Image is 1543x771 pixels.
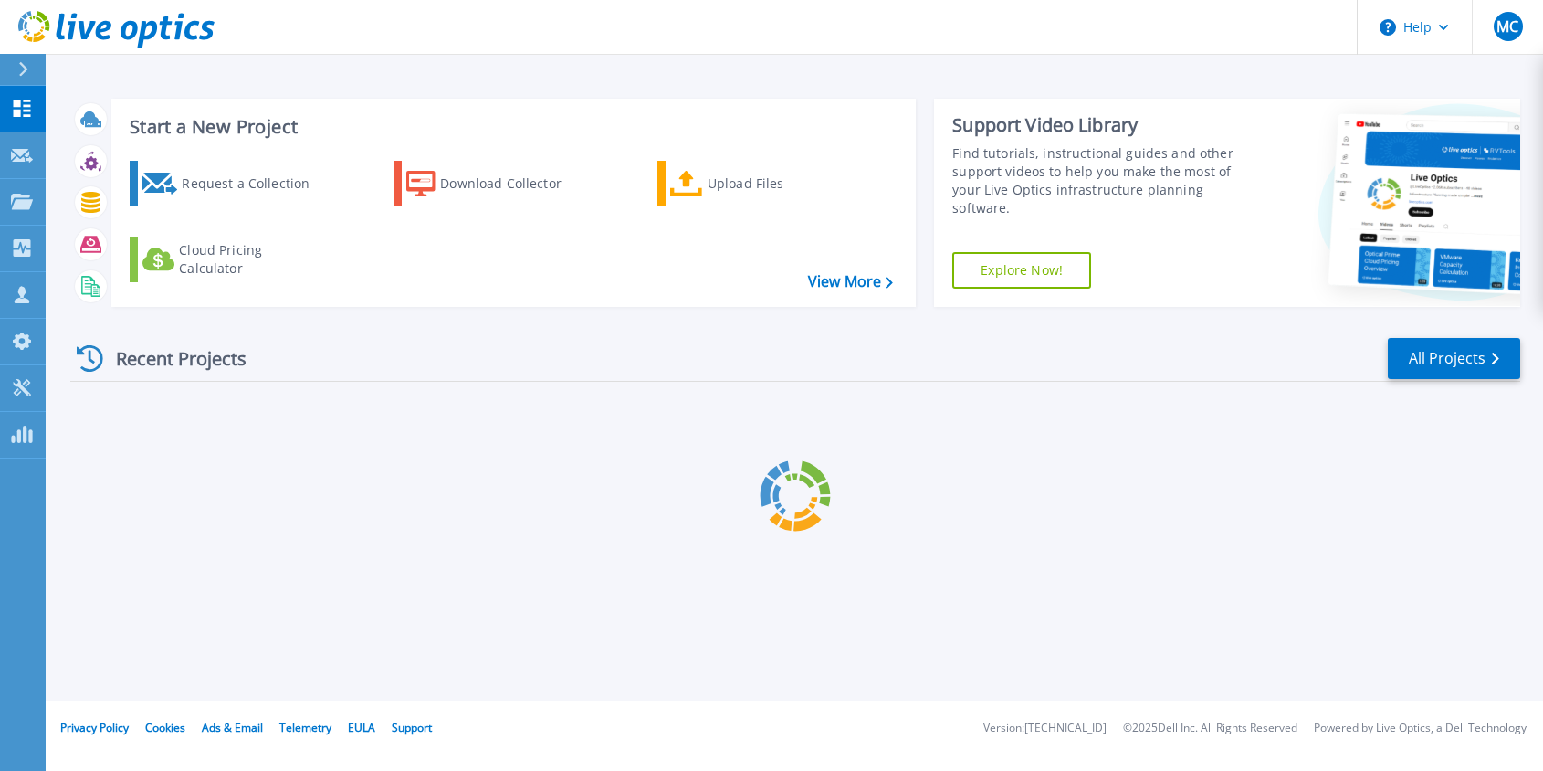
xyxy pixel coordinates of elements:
a: Upload Files [657,161,861,206]
a: EULA [348,720,375,735]
span: MC [1496,19,1518,34]
li: © 2025 Dell Inc. All Rights Reserved [1123,723,1297,734]
div: Find tutorials, instructional guides and other support videos to help you make the most of your L... [952,144,1249,217]
li: Version: [TECHNICAL_ID] [983,723,1107,734]
a: Download Collector [394,161,597,206]
a: Telemetry [279,720,331,735]
a: All Projects [1388,338,1520,379]
a: Ads & Email [202,720,263,735]
div: Recent Projects [70,336,271,381]
a: Support [392,720,432,735]
a: Request a Collection [130,161,333,206]
a: Cloud Pricing Calculator [130,237,333,282]
li: Powered by Live Optics, a Dell Technology [1314,723,1527,734]
a: View More [808,273,893,290]
a: Explore Now! [952,252,1091,289]
a: Privacy Policy [60,720,129,735]
div: Support Video Library [952,113,1249,137]
div: Download Collector [440,165,586,202]
div: Upload Files [708,165,854,202]
h3: Start a New Project [130,117,892,137]
a: Cookies [145,720,185,735]
div: Cloud Pricing Calculator [179,241,325,278]
div: Request a Collection [182,165,328,202]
